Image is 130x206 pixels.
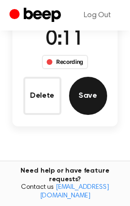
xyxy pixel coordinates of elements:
div: Recording [42,55,88,69]
a: Beep [10,6,63,25]
button: Save Audio Record [69,77,107,115]
span: 0:11 [46,30,84,50]
a: Log Out [74,4,120,27]
span: Contact us [6,184,124,200]
a: [EMAIL_ADDRESS][DOMAIN_NAME] [40,184,109,199]
button: Delete Audio Record [23,77,61,115]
